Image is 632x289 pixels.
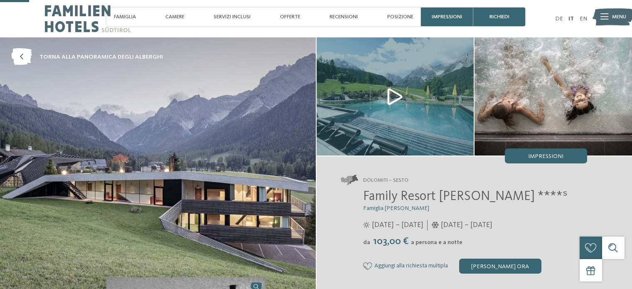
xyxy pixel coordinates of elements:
span: da [363,240,370,245]
span: [DATE] – [DATE] [372,220,423,230]
span: Famiglia [PERSON_NAME] [363,205,429,211]
span: Menu [612,13,626,21]
span: [DATE] – [DATE] [441,220,492,230]
a: torna alla panoramica degli alberghi [11,49,163,66]
i: Orari d'apertura estate [363,222,370,228]
span: 103,00 € [371,237,410,247]
a: IT [568,16,574,22]
div: [PERSON_NAME] ora [459,259,541,274]
img: Il nostro family hotel a Sesto, il vostro rifugio sulle Dolomiti. [475,37,632,156]
span: torna alla panoramica degli alberghi [39,53,163,61]
span: Family Resort [PERSON_NAME] ****ˢ [363,190,568,203]
span: Dolomiti – Sesto [363,177,408,184]
span: Impressioni [528,153,563,159]
i: Orari d'apertura inverno [431,222,439,228]
img: Il nostro family hotel a Sesto, il vostro rifugio sulle Dolomiti. [317,37,474,156]
a: EN [580,16,587,22]
span: Aggiungi alla richiesta multipla [374,263,448,269]
span: a persona e a notte [411,240,462,245]
a: DE [555,16,563,22]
